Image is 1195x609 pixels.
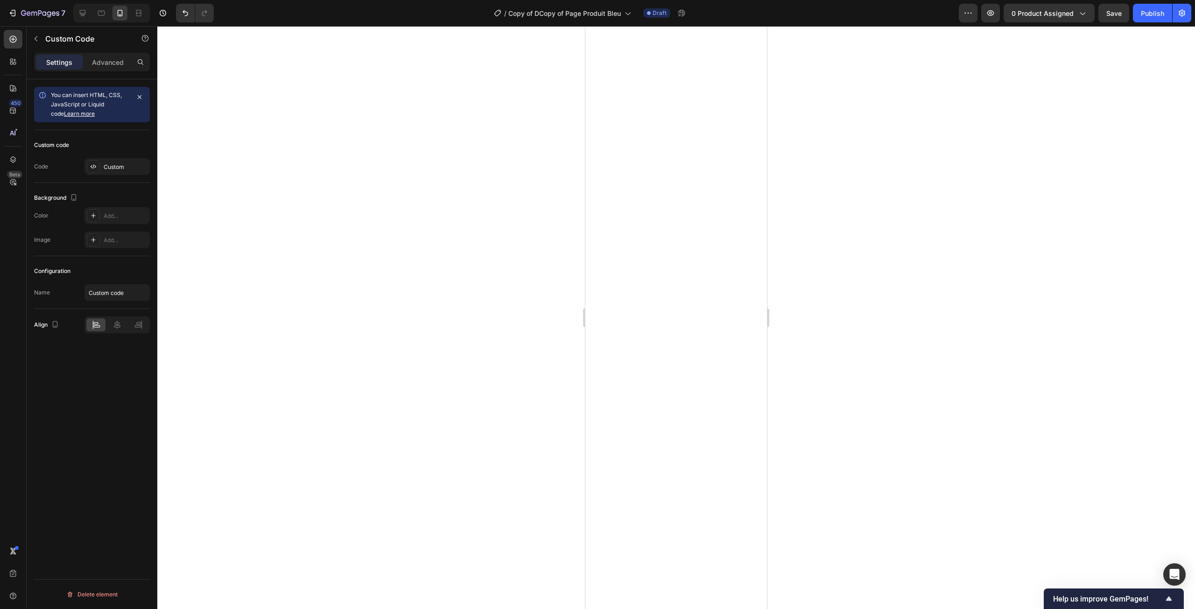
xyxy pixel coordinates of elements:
button: Save [1098,4,1129,22]
div: Code [34,162,48,171]
div: Background [34,192,79,204]
div: Publish [1141,8,1164,18]
span: Save [1106,9,1122,17]
div: Undo/Redo [176,4,214,22]
button: 7 [4,4,70,22]
p: Advanced [92,57,124,67]
div: 450 [9,99,22,107]
iframe: Design area [585,26,767,609]
span: Draft [653,9,667,17]
p: Custom Code [45,33,125,44]
div: Align [34,319,61,331]
button: Publish [1133,4,1172,22]
p: 7 [61,7,65,19]
div: Add... [104,236,148,245]
span: Help us improve GemPages! [1053,595,1163,603]
span: / [504,8,506,18]
button: 0 product assigned [1004,4,1095,22]
span: 0 product assigned [1012,8,1074,18]
div: Add... [104,212,148,220]
div: Color [34,211,49,220]
div: Custom code [34,141,69,149]
div: Beta [7,171,22,178]
div: Delete element [66,589,118,600]
button: Delete element [34,587,150,602]
span: Copy of DCopy of Page Produit Bleu [508,8,621,18]
div: Custom [104,163,148,171]
button: Show survey - Help us improve GemPages! [1053,593,1174,604]
div: Configuration [34,267,70,275]
span: You can insert HTML, CSS, JavaScript or Liquid code [51,91,122,117]
p: Settings [46,57,72,67]
a: Learn more [64,110,95,117]
div: Open Intercom Messenger [1163,563,1186,586]
div: Name [34,288,50,297]
div: Image [34,236,50,244]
